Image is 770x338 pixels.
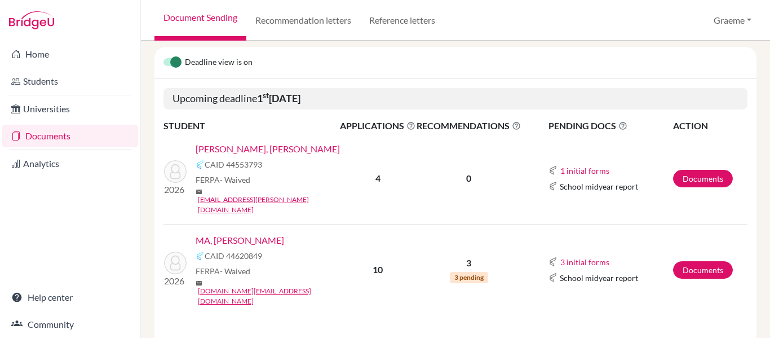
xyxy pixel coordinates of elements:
a: Documents [673,261,733,279]
p: 3 [417,256,521,270]
span: RECOMMENDATIONS [417,119,521,133]
h5: Upcoming deadline [163,88,747,109]
a: [EMAIL_ADDRESS][PERSON_NAME][DOMAIN_NAME] [198,195,347,215]
span: - Waived [220,175,250,185]
b: 10 [373,264,383,275]
img: Common App logo [196,252,205,261]
span: 3 pending [450,272,488,283]
a: [DOMAIN_NAME][EMAIL_ADDRESS][DOMAIN_NAME] [198,286,347,306]
p: 2026 [164,183,187,196]
span: FERPA [196,265,250,277]
button: Graeme [709,10,756,31]
span: School midyear report [560,181,638,192]
a: Documents [673,170,733,187]
button: 1 initial forms [560,164,610,177]
img: Common App logo [196,160,205,169]
span: Deadline view is on [185,56,253,69]
img: Common App logo [548,166,557,175]
a: Universities [2,98,138,120]
img: Bridge-U [9,11,54,29]
a: Help center [2,286,138,309]
button: 3 initial forms [560,256,610,269]
span: School midyear report [560,272,638,284]
a: Students [2,70,138,93]
span: FERPA [196,174,250,186]
img: MA, Tsung-Han [164,252,187,274]
span: - Waived [220,266,250,276]
b: 4 [375,173,380,183]
a: Documents [2,125,138,147]
span: mail [196,188,202,195]
img: HUANG, Yu-Chen [164,160,187,183]
a: Home [2,43,138,65]
span: APPLICATIONS [340,119,415,133]
span: PENDING DOCS [548,119,672,133]
a: Analytics [2,152,138,175]
b: 1 [DATE] [257,92,300,104]
img: Common App logo [548,257,557,266]
img: Common App logo [548,182,557,191]
p: 2026 [164,274,187,288]
img: Common App logo [548,273,557,282]
span: CAID 44620849 [205,250,262,262]
sup: st [263,91,269,100]
span: CAID 44553793 [205,159,262,170]
a: MA, [PERSON_NAME] [196,234,284,247]
th: STUDENT [163,118,339,133]
p: 0 [417,172,521,185]
span: mail [196,280,202,287]
th: ACTION [672,118,747,133]
a: [PERSON_NAME], [PERSON_NAME] [196,142,340,156]
a: Community [2,313,138,336]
